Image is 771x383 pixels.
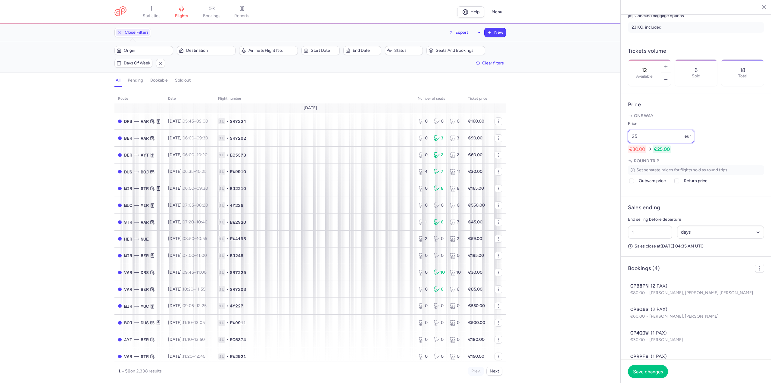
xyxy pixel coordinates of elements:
[218,169,225,175] span: 1L
[628,101,764,108] h4: Price
[649,290,753,295] span: [PERSON_NAME], [PERSON_NAME] [PERSON_NAME]
[457,6,484,18] a: Help
[124,202,132,209] span: MUC
[124,236,132,242] span: HER
[128,78,143,83] h4: pending
[630,337,649,342] span: €30.00
[455,30,468,35] span: Export
[196,287,205,292] time: 11:55
[226,353,229,360] span: •
[124,48,171,53] span: Origin
[468,253,484,258] strong: €195.00
[230,269,246,276] span: SR7225
[234,13,249,19] span: reports
[136,5,167,19] a: statistics
[445,28,472,37] button: Export
[196,220,208,225] time: 10:40
[434,118,445,124] div: 0
[418,152,429,158] div: 0
[183,236,194,241] time: 08:50
[630,329,648,337] span: CP4QJW
[150,78,168,83] h4: bookable
[124,118,132,125] span: DRS
[196,119,208,124] time: 09:00
[418,118,429,124] div: 0
[218,253,225,259] span: 1L
[197,253,207,258] time: 11:00
[434,135,445,141] div: 3
[434,286,445,292] div: 6
[183,169,207,174] span: –
[418,236,429,242] div: 2
[436,48,483,53] span: Seats and bookings
[218,320,225,326] span: 1L
[218,236,225,242] span: 1L
[125,30,149,35] span: Close Filters
[692,74,700,79] p: Sold
[628,113,764,119] p: One way
[628,145,646,153] span: €30.00
[418,135,429,141] div: 0
[168,270,207,275] span: [DATE],
[628,216,764,223] p: End selling before departure
[141,236,149,242] span: NUE
[124,319,132,326] span: BOJ
[141,202,149,209] span: MIR
[311,48,337,53] span: Start date
[218,118,225,124] span: 1L
[230,185,246,191] span: BJ2210
[124,169,132,175] span: DUS
[141,353,149,360] span: STR
[418,337,429,343] div: 0
[168,186,208,191] span: [DATE],
[468,220,482,225] strong: €45.00
[183,135,208,141] span: –
[114,46,173,55] button: Origin
[649,337,683,342] span: [PERSON_NAME]
[633,369,663,374] span: Save changes
[470,10,479,14] span: Help
[183,220,194,225] time: 07:20
[628,48,764,54] h4: Tickets volume
[183,152,194,157] time: 06:00
[183,303,207,308] span: –
[175,78,191,83] h4: sold out
[628,22,764,33] li: 23 KG, included
[628,158,764,164] p: Round trip
[450,253,461,259] div: 0
[183,303,194,308] time: 09:05
[218,337,225,343] span: 1L
[639,177,666,185] span: Outward price
[468,236,482,241] strong: €59.00
[353,48,379,53] span: End date
[628,204,660,211] h4: Sales ending
[450,152,461,158] div: 2
[434,269,445,276] div: 10
[183,253,194,258] time: 07:00
[196,169,207,174] time: 10:25
[468,119,484,124] strong: €160.00
[434,185,445,191] div: 8
[124,252,132,259] span: MIR
[450,185,461,191] div: 8
[434,337,445,343] div: 0
[418,253,429,259] div: 0
[660,244,704,249] strong: [DATE] 04:35 AM UTC
[183,320,192,325] time: 11:10
[239,46,298,55] button: Airline & Flight No.
[684,177,707,185] span: Return price
[226,320,229,326] span: •
[450,320,461,326] div: 0
[183,186,208,191] span: –
[168,287,205,292] span: [DATE],
[183,287,193,292] time: 10:20
[230,320,246,326] span: EW9911
[628,265,660,272] h4: Bookings (4)
[124,353,132,360] span: VAR
[468,303,485,308] strong: €550.00
[628,120,694,127] label: Price
[230,219,246,225] span: EW2920
[230,353,246,360] span: EW2921
[226,253,229,259] span: •
[218,303,225,309] span: 1L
